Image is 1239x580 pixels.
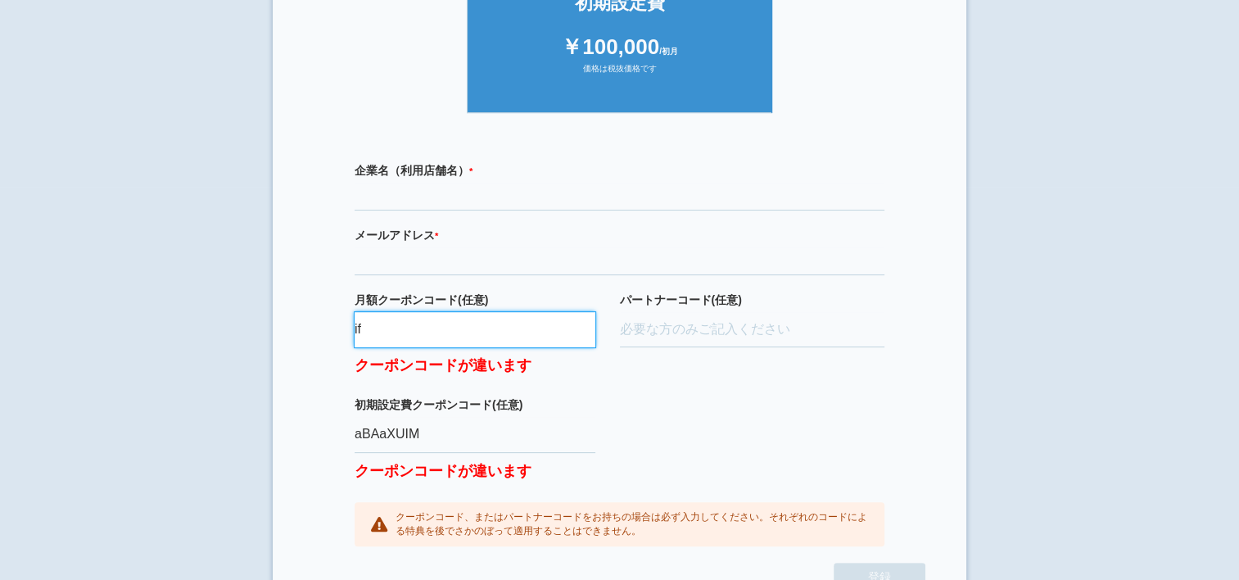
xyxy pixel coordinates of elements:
label: クーポンコードが違います [355,453,595,482]
input: クーポンコード [355,417,595,453]
span: /初月 [659,47,678,56]
label: 初期設定費クーポンコード(任意) [355,396,595,413]
input: クーポンコード [355,312,595,348]
label: メールアドレス [355,227,884,243]
label: 月額クーポンコード(任意) [355,292,595,308]
div: 価格は税抜価格です [484,63,756,88]
label: パートナーコード(任意) [620,292,885,308]
input: 必要な方のみご記入ください [620,312,885,348]
p: クーポンコード、またはパートナーコードをお持ちの場合は必ず入力してください。それぞれのコードによる特典を後でさかのぼって適用することはできません。 [396,510,868,538]
label: 企業名（利用店舗名） [355,162,884,179]
div: ￥100,000 [484,32,756,62]
label: クーポンコードが違います [355,347,595,376]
